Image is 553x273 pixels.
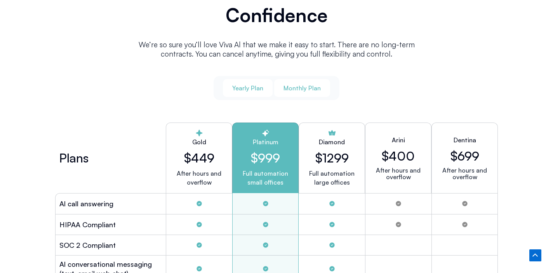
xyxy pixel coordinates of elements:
[315,150,349,165] h2: $1299
[59,240,116,250] h2: SOC 2 Compliant
[450,149,479,163] h2: $699
[309,169,355,187] p: Full automation large offices
[454,135,476,145] h2: Dentina
[239,169,292,187] p: Full automation small offices
[239,137,292,147] h2: Platinum
[59,199,113,208] h2: Al call answering
[372,167,425,180] p: After hours and overflow
[239,150,292,165] h2: $999
[129,40,424,59] p: We’re so sure you’ll love Viva Al that we make it easy to start. There are no long-term contracts...
[438,167,491,180] p: After hours and overflow
[59,220,116,229] h2: HIPAA Compliant
[172,169,226,187] p: After hours and overflow
[232,84,263,92] span: Yearly Plan
[382,149,415,163] h2: $400
[172,150,226,165] h2: $449
[59,153,89,162] h2: Plans
[172,137,226,147] h2: Gold
[392,135,405,145] h2: Arini
[283,84,321,92] span: Monthly Plan
[319,137,345,147] h2: Diamond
